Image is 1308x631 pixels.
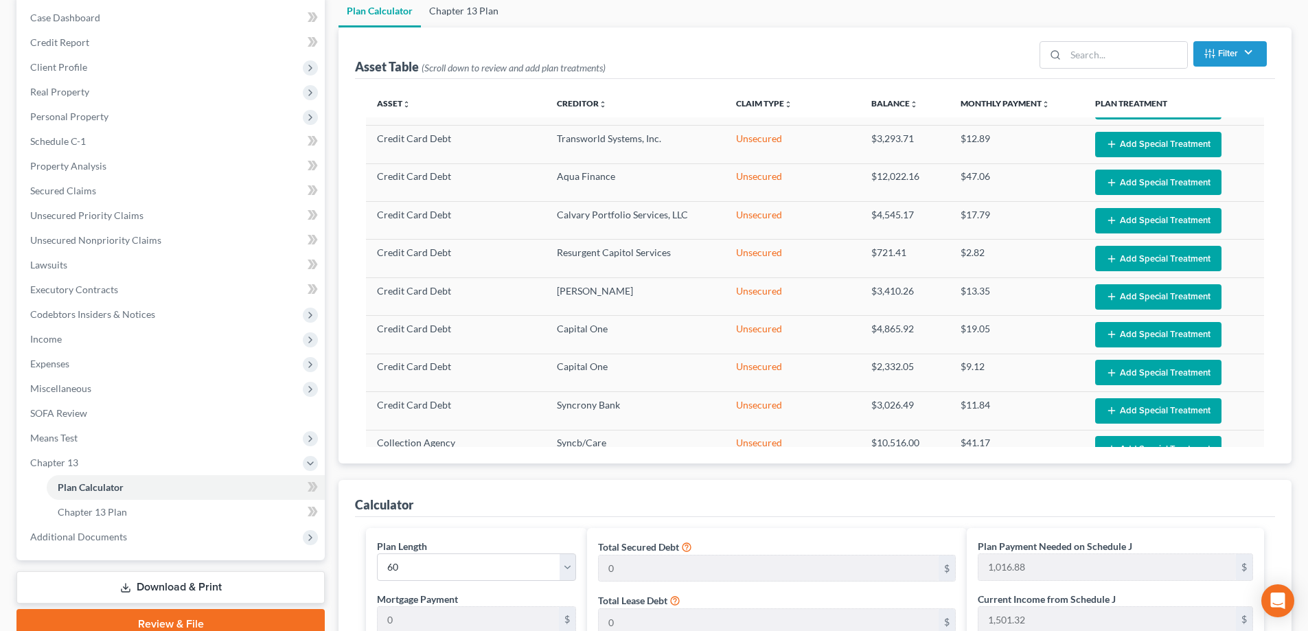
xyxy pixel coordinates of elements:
[19,277,325,302] a: Executory Contracts
[19,253,325,277] a: Lawsuits
[30,185,96,196] span: Secured Claims
[860,163,950,201] td: $12,022.16
[950,392,1084,430] td: $11.84
[366,430,546,468] td: Collection Agency
[30,36,89,48] span: Credit Report
[30,234,161,246] span: Unsecured Nonpriority Claims
[784,100,792,108] i: unfold_more
[950,430,1084,468] td: $41.17
[355,496,413,513] div: Calculator
[546,392,726,430] td: Syncrony Bank
[366,354,546,391] td: Credit Card Debt
[950,163,1084,201] td: $47.06
[366,163,546,201] td: Credit Card Debt
[366,126,546,163] td: Credit Card Debt
[860,354,950,391] td: $2,332.05
[366,316,546,354] td: Credit Card Debt
[1095,246,1221,271] button: Add Special Treatment
[30,12,100,23] span: Case Dashboard
[377,98,411,108] a: Assetunfold_more
[860,316,950,354] td: $4,865.92
[366,277,546,315] td: Credit Card Debt
[860,240,950,277] td: $721.41
[19,129,325,154] a: Schedule C-1
[30,308,155,320] span: Codebtors Insiders & Notices
[1236,554,1252,580] div: $
[19,401,325,426] a: SOFA Review
[16,571,325,604] a: Download & Print
[978,592,1116,606] label: Current Income from Schedule J
[910,100,918,108] i: unfold_more
[978,554,1236,580] input: 0.00
[736,98,792,108] a: Claim Typeunfold_more
[725,202,860,240] td: Unsecured
[1084,90,1264,117] th: Plan Treatment
[860,392,950,430] td: $3,026.49
[725,240,860,277] td: Unsecured
[1066,42,1187,68] input: Search...
[950,202,1084,240] td: $17.79
[30,86,89,97] span: Real Property
[546,126,726,163] td: Transworld Systems, Inc.
[30,135,86,147] span: Schedule C-1
[598,540,679,554] label: Total Secured Debt
[950,316,1084,354] td: $19.05
[599,100,607,108] i: unfold_more
[30,457,78,468] span: Chapter 13
[30,407,87,419] span: SOFA Review
[58,506,127,518] span: Chapter 13 Plan
[402,100,411,108] i: unfold_more
[546,316,726,354] td: Capital One
[47,500,325,525] a: Chapter 13 Plan
[950,277,1084,315] td: $13.35
[30,358,69,369] span: Expenses
[599,555,939,582] input: 0.00
[1095,360,1221,385] button: Add Special Treatment
[19,30,325,55] a: Credit Report
[725,316,860,354] td: Unsecured
[546,240,726,277] td: Resurgent Capitol Services
[19,203,325,228] a: Unsecured Priority Claims
[19,179,325,203] a: Secured Claims
[860,430,950,468] td: $10,516.00
[30,61,87,73] span: Client Profile
[30,382,91,394] span: Miscellaneous
[58,481,124,493] span: Plan Calculator
[30,209,144,221] span: Unsecured Priority Claims
[30,259,67,271] span: Lawsuits
[546,430,726,468] td: Syncb/Care
[950,126,1084,163] td: $12.89
[355,58,606,75] div: Asset Table
[860,277,950,315] td: $3,410.26
[725,392,860,430] td: Unsecured
[30,333,62,345] span: Income
[1095,322,1221,347] button: Add Special Treatment
[961,98,1050,108] a: Monthly Paymentunfold_more
[30,432,78,444] span: Means Test
[19,154,325,179] a: Property Analysis
[598,593,667,608] label: Total Lease Debt
[1095,436,1221,461] button: Add Special Treatment
[19,5,325,30] a: Case Dashboard
[939,555,955,582] div: $
[30,284,118,295] span: Executory Contracts
[950,354,1084,391] td: $9.12
[1261,584,1294,617] div: Open Intercom Messenger
[1095,170,1221,195] button: Add Special Treatment
[725,354,860,391] td: Unsecured
[377,592,458,606] label: Mortgage Payment
[30,531,127,542] span: Additional Documents
[366,392,546,430] td: Credit Card Debt
[30,111,108,122] span: Personal Property
[950,240,1084,277] td: $2.82
[30,160,106,172] span: Property Analysis
[860,202,950,240] td: $4,545.17
[860,126,950,163] td: $3,293.71
[1042,100,1050,108] i: unfold_more
[19,228,325,253] a: Unsecured Nonpriority Claims
[725,163,860,201] td: Unsecured
[366,202,546,240] td: Credit Card Debt
[47,475,325,500] a: Plan Calculator
[377,539,427,553] label: Plan Length
[546,202,726,240] td: Calvary Portfolio Services, LLC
